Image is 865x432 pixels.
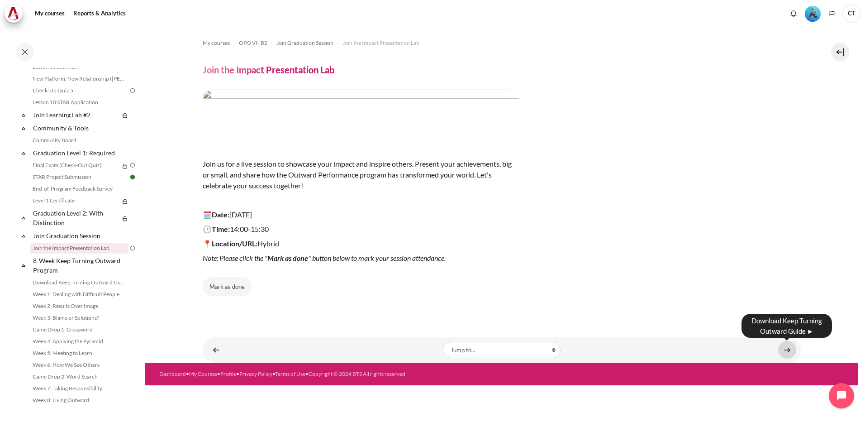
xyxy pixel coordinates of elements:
[30,324,128,335] a: Game Drop 1: Crossword
[70,5,129,23] a: Reports & Analytics
[30,172,128,182] a: STAR Project Submission
[787,7,800,20] div: Show notification window with no new notifications
[19,124,28,133] span: Collapse
[32,147,128,159] a: Graduation Level 1: Required
[203,38,230,48] a: My courses
[309,370,405,377] a: Copyright © 2024 BTS All rights reserved
[30,301,128,312] a: Week 2: Results Over Image
[19,213,28,222] span: Collapse
[128,244,137,252] img: To do
[30,243,128,254] a: Join the Impact Presentation Lab
[203,64,334,76] h4: Join the Impact Presentation Lab
[203,210,229,219] strong: 🗓️Date:
[342,39,419,47] span: Join the Impact Presentation Lab
[30,135,128,146] a: Community Board
[189,370,217,377] a: My Courses
[30,383,128,394] a: Week 7: Taking Responsibility
[220,370,236,377] a: Profile
[275,370,305,377] a: Terms of Use
[203,36,801,50] nav: Navigation bar
[207,341,225,359] a: ◄ End-of-Program Feedback Survey
[32,230,128,242] a: Join Graduation Session
[19,231,28,240] span: Collapse
[19,110,28,120] span: Collapse
[19,149,28,158] span: Collapse
[203,209,519,220] p: [DATE]
[842,5,860,23] span: CT
[805,6,821,22] img: Level #3
[159,370,541,378] div: • • • • •
[32,207,119,229] a: Graduation Level 2: With Distinction
[32,254,128,276] a: 8-Week Keep Turning Outward Program
[7,7,20,20] img: Architeck
[203,238,519,249] p: Hybrid
[30,360,128,370] a: Week 6: How We See Others
[30,195,119,206] a: Level 1 Certificate
[276,39,333,47] span: Join Graduation Session
[30,395,128,406] a: Week 8: Living Outward
[30,160,119,171] a: Final Exam (Check-Out Quiz)
[30,289,128,300] a: Week 1: Dealing with Difficult People
[842,5,860,23] a: User menu
[203,159,512,190] span: Join us for a live session to showcase your impact and inspire others. Present your achievements,...
[203,239,257,248] strong: 📍Location/URL:
[19,261,28,270] span: Collapse
[30,183,128,194] a: End-of-Program Feedback Survey
[276,38,333,48] a: Join Graduation Session
[239,38,267,48] a: OPO VN B2
[32,109,119,121] a: Join Learning Lab #2
[145,27,858,363] section: Content
[203,254,446,262] em: Note: Please click the " " button below to mark your session attendance.
[801,5,824,22] a: Level #3
[30,371,128,382] a: Game Drop 2: Word Search
[30,97,128,108] a: Lesson 10 STAR Application
[30,336,128,347] a: Week 4: Applying the Pyramid
[825,7,839,20] button: Languages
[30,277,128,288] a: Download Keep Turning Outward Guide
[30,73,128,84] a: New Platform, New Relationship ([PERSON_NAME]'s Story)
[32,5,68,23] a: My courses
[239,39,267,47] span: OPO VN B2
[30,312,128,323] a: Week 3: Blame or Solutions?
[128,173,137,181] img: Done
[5,5,27,23] a: Architeck Architeck
[203,277,252,296] button: Mark Join the Impact Presentation Lab as done
[128,161,137,169] img: To do
[805,5,821,22] div: Level #3
[267,254,308,262] strong: Mark as done
[159,370,186,377] a: Dashboard
[128,86,137,95] img: To do
[203,39,230,47] span: My courses
[30,85,128,96] a: Check-Up Quiz 5
[239,370,272,377] a: Privacy Policy
[32,122,128,134] a: Community & Tools
[30,348,128,359] a: Week 5: Meeting to Learn
[741,314,832,338] div: Download Keep Turning Outward Guide ►
[342,38,419,48] a: Join the Impact Presentation Lab
[203,225,230,233] strong: 🕑Time:
[203,225,269,233] span: 14:00-15:30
